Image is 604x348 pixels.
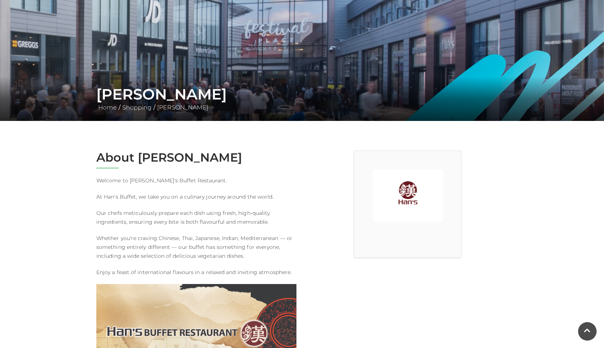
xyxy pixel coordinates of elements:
h2: About [PERSON_NAME] [96,151,296,165]
p: Welcome to [PERSON_NAME]'s Buffet Restaurant. [96,176,296,185]
p: Our chefs meticulously prepare each dish using fresh, high-quality ingredients, ensuring every bi... [96,209,296,226]
a: [PERSON_NAME] [155,104,210,111]
p: Whether you're craving Chinese, Thai, Japanese, Indian, Mediterranean — or something entirely dif... [96,234,296,260]
h1: [PERSON_NAME] [96,85,508,103]
a: Shopping [120,104,153,111]
div: / / [91,85,513,112]
p: At Han's Buffet, we take you on a culinary journey around the world. [96,192,296,201]
a: Home [96,104,119,111]
p: Enjoy a feast of international flavours in a relaxed and inviting atmosphere. [96,268,296,277]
